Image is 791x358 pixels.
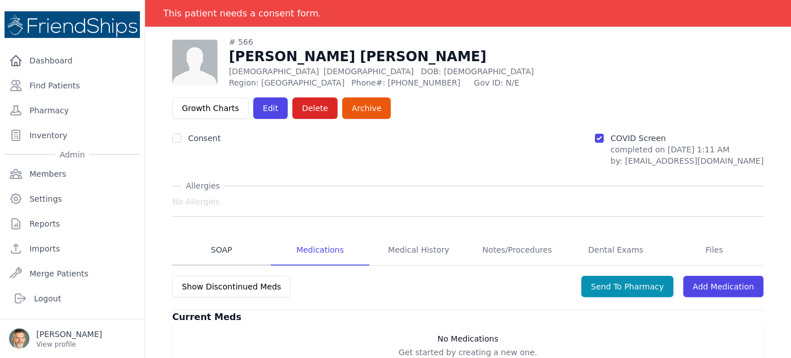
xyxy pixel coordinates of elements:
[5,262,140,285] a: Merge Patients
[683,276,764,297] a: Add Medication
[36,340,102,349] p: View profile
[369,235,468,266] a: Medical History
[342,97,391,119] a: Archive
[188,134,220,143] label: Consent
[324,67,414,76] span: [DEMOGRAPHIC_DATA]
[5,212,140,235] a: Reports
[611,155,764,167] div: by: [EMAIL_ADDRESS][DOMAIN_NAME]
[611,144,764,155] p: completed on [DATE] 1:11 AM
[177,347,759,358] p: Get started by creating a new one.
[172,97,249,119] a: Growth Charts
[229,36,597,48] div: # 566
[172,310,764,324] h3: Current Meds
[581,276,674,297] button: Send To Pharmacy
[271,235,369,266] a: Medications
[5,163,140,185] a: Members
[665,235,764,266] a: Files
[5,187,140,210] a: Settings
[5,49,140,72] a: Dashboard
[5,124,140,147] a: Inventory
[421,67,534,76] span: DOB: [DEMOGRAPHIC_DATA]
[351,77,467,88] span: Phone#: [PHONE_NUMBER]
[611,134,666,143] label: COVID Screen
[474,77,597,88] span: Gov ID: N/E
[5,11,140,38] img: Medical Missions EMR
[172,196,220,207] span: No Allergies
[5,99,140,122] a: Pharmacy
[5,74,140,97] a: Find Patients
[253,97,288,119] a: Edit
[229,77,345,88] span: Region: [GEOGRAPHIC_DATA]
[567,235,665,266] a: Dental Exams
[55,149,90,160] span: Admin
[468,235,567,266] a: Notes/Procedures
[36,329,102,340] p: [PERSON_NAME]
[172,235,764,266] nav: Tabs
[172,276,291,297] button: Show Discontinued Meds
[292,97,338,119] button: Delete
[229,66,597,77] p: [DEMOGRAPHIC_DATA]
[181,180,224,191] span: Allergies
[177,333,759,344] h3: No Medications
[9,329,135,349] a: [PERSON_NAME] View profile
[172,235,271,266] a: SOAP
[9,287,135,310] a: Logout
[172,40,218,85] img: person-242608b1a05df3501eefc295dc1bc67a.jpg
[229,48,597,66] h1: [PERSON_NAME] [PERSON_NAME]
[5,237,140,260] a: Imports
